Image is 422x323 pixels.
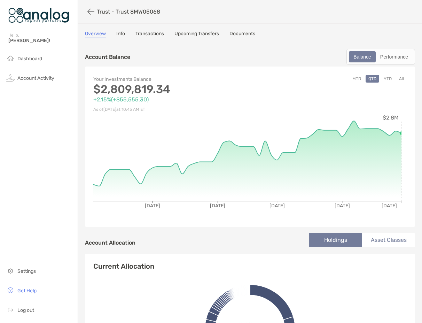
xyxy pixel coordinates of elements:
p: +2.15% ( +$55,555.30 ) [93,95,250,104]
tspan: [DATE] [335,203,350,209]
tspan: [DATE] [269,203,285,209]
tspan: [DATE] [382,203,397,209]
a: Transactions [135,31,164,38]
img: household icon [6,54,15,62]
tspan: [DATE] [210,203,225,209]
span: Dashboard [17,56,42,62]
img: Zoe Logo [8,3,69,28]
p: Trust - Trust 8MW05068 [97,8,160,15]
div: segmented control [346,49,415,65]
span: Account Activity [17,75,54,81]
a: Info [116,31,125,38]
img: activity icon [6,74,15,82]
div: Performance [376,52,412,62]
span: Settings [17,268,36,274]
a: Overview [85,31,106,38]
tspan: [DATE] [145,203,160,209]
p: $2,809,819.34 [93,85,250,94]
button: MTD [350,75,364,83]
img: settings icon [6,267,15,275]
button: YTD [381,75,394,83]
div: Balance [350,52,375,62]
img: get-help icon [6,286,15,294]
img: logout icon [6,306,15,314]
tspan: $2.8M [383,114,399,121]
p: As of [DATE] at 10:45 AM ET [93,105,250,114]
span: Log out [17,307,34,313]
p: Your Investments Balance [93,75,250,84]
button: All [396,75,407,83]
a: Documents [229,31,255,38]
li: Holdings [309,233,362,247]
h4: Current Allocation [93,262,154,270]
p: Account Balance [85,53,130,61]
li: Asset Classes [362,233,415,247]
span: Get Help [17,288,37,294]
span: [PERSON_NAME]! [8,38,73,44]
a: Upcoming Transfers [174,31,219,38]
h4: Account Allocation [85,239,135,246]
button: QTD [366,75,379,83]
